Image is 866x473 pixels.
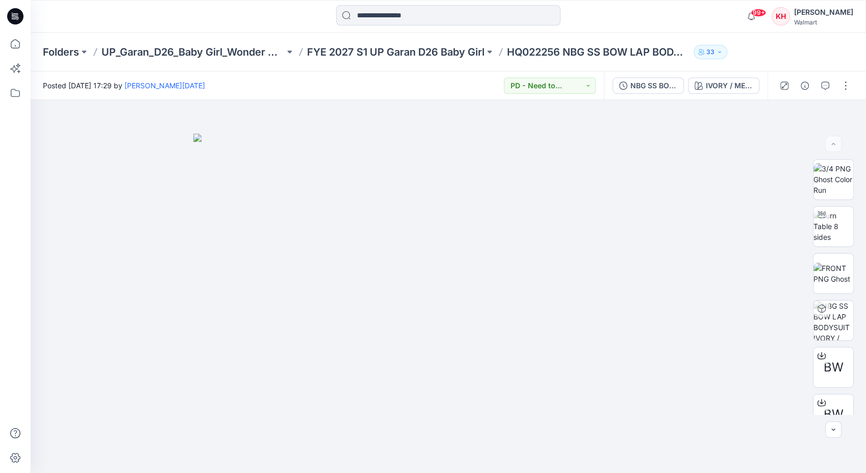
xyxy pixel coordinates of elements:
a: Folders [43,45,79,59]
img: FRONT PNG Ghost [813,263,853,284]
div: IVORY / MELON DELIGHT [706,80,753,91]
img: Turn Table 8 sides [813,210,853,242]
button: IVORY / MELON DELIGHT [688,78,759,94]
a: UP_Garan_D26_Baby Girl_Wonder Nation [101,45,285,59]
img: NBG SS BOW LAP BODYSUIT IVORY / MELON DELIGHT [813,301,853,340]
button: NBG SS BOW LAP BODYSUIT [613,78,684,94]
div: KH [772,7,790,26]
button: 33 [694,45,727,59]
div: Walmart [794,18,853,26]
span: 99+ [751,9,766,17]
div: [PERSON_NAME] [794,6,853,18]
button: Details [797,78,813,94]
img: 3/4 PNG Ghost Color Run [813,163,853,195]
a: FYE 2027 S1 UP Garan D26 Baby Girl [307,45,485,59]
span: Posted [DATE] 17:29 by [43,80,205,91]
p: 33 [706,46,715,58]
p: HQ022256 NBG SS BOW LAP BODYSUIT [507,45,690,59]
span: BW [824,358,844,377]
div: NBG SS BOW LAP BODYSUIT [630,80,677,91]
a: [PERSON_NAME][DATE] [124,81,205,90]
span: BW [824,405,844,424]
